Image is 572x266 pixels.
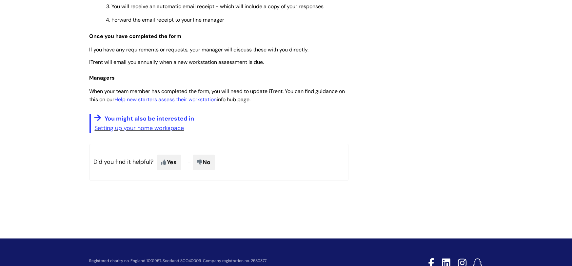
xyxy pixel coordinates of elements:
[112,16,225,23] span: Forward the email receipt to your line manager
[157,155,181,170] span: Yes
[89,59,264,66] span: iTrent will email you annually when a new workstation assessment is due.
[193,155,215,170] span: No
[95,124,184,132] a: Setting up your home workspace
[115,96,217,103] a: Help new starters assess their workstation
[89,259,382,263] p: Registered charity no. England 1001957, Scotland SCO40009. Company registration no. 2580377
[112,3,324,10] span: You will receive an automatic email receipt - which will include a copy of your responses
[89,33,182,40] span: Once you have completed the form
[89,88,345,103] span: When your team member has completed the form, you will need to update iTrent. You can find guidan...
[89,144,348,180] p: Did you find it helpful?
[89,74,115,81] span: Managers
[89,46,309,53] span: If you have any requirements or requests, your manager will discuss these with you directly.
[105,115,194,123] span: You might also be interested in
